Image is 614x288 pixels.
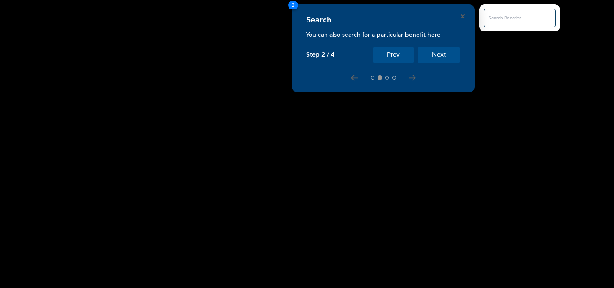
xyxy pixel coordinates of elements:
h4: Search [306,15,331,25]
input: Search Benefits... [484,9,556,27]
span: 2 [288,1,298,9]
p: You can also search for a particular benefit here [306,31,460,40]
button: Prev [373,47,414,63]
button: Close [461,14,465,18]
button: Next [418,47,460,63]
p: Step 2 / 4 [306,51,334,59]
